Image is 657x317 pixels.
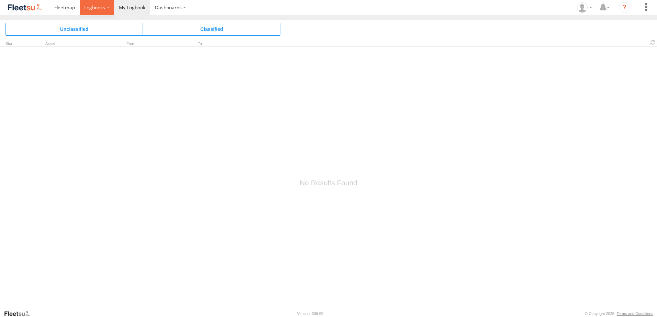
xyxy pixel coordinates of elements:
[585,312,653,316] div: © Copyright 2025 -
[4,310,35,317] a: Visit our Website
[575,2,594,13] div: Gerardo Martinez
[619,2,630,13] i: ?
[649,39,657,46] span: Refresh
[617,312,653,316] a: Terms and Conditions
[7,3,43,12] img: fleetsu-logo-horizontal.svg
[45,42,114,46] div: Asset
[143,23,280,35] span: Click to view Classified Trips
[5,42,26,46] div: Click to Sort
[297,312,323,316] div: Version: 306.00
[117,42,186,46] div: From
[5,23,143,35] span: Click to view Unclassified Trips
[188,42,257,46] div: To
